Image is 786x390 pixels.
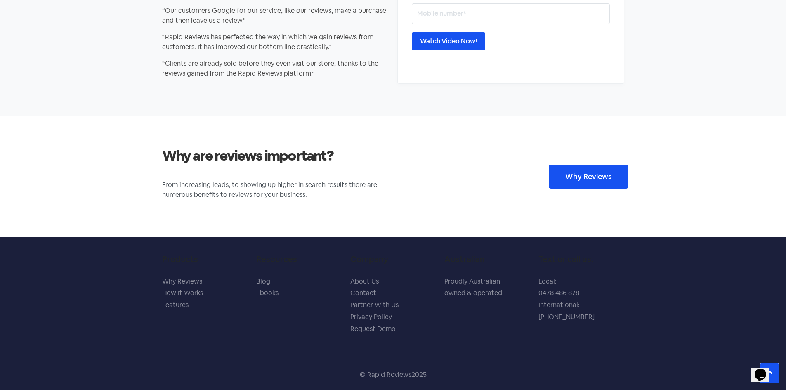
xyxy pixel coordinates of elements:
iframe: chat widget [751,357,778,382]
h5: Text or call us. [538,254,624,264]
p: “Clients are already sold before they even visit our store, thanks to the reviews gained from the... [162,59,389,78]
p: Local: 0478 486 878 International: [PHONE_NUMBER] [538,276,624,323]
p: © Rapid Reviews [360,370,411,380]
a: Request Demo [350,324,396,333]
h5: Products [162,254,248,264]
p: Proudly Australian owned & operated [444,276,530,300]
a: Partner With Us [350,300,399,309]
a: Privacy Policy [350,312,392,321]
a: How It Works [162,288,203,297]
span: Why Reviews [565,173,612,180]
h2: Why are reviews important? [162,147,389,165]
p: “Our customers Google for our service, like our reviews, make a purchase and then leave us a revi... [162,6,389,26]
a: Why Reviews [162,277,202,286]
a: Blog [256,277,270,286]
h5: Company [350,254,436,264]
a: Ebooks [256,288,279,297]
a: Contact [350,288,376,297]
a: About Us [350,277,379,286]
span: From increasing leads, to showing up higher in search results there are numerous benefits to revi... [162,180,377,199]
p: “Rapid Reviews has perfected the way in which we gain reviews from customers. It has improved our... [162,32,389,52]
a: Why Reviews [549,165,628,189]
a: Features [162,300,189,309]
input: Mobile number* [412,3,610,24]
h5: Resources [256,254,342,264]
div: 2025 [411,370,427,380]
input: Watch Video Now! [412,32,485,50]
h5: Australian [444,254,530,264]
